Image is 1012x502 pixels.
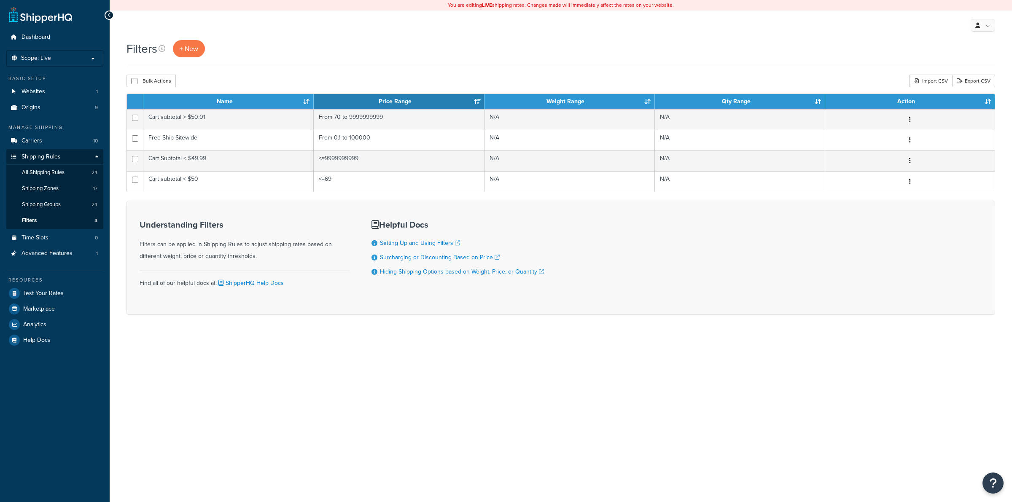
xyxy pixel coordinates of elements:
[143,171,314,192] td: Cart subtotal < $50
[6,133,103,149] li: Carriers
[314,150,484,171] td: <=9999999999
[93,185,97,192] span: 17
[6,165,103,180] a: All Shipping Rules 24
[314,94,484,109] th: Price Range: activate to sort column ascending
[6,84,103,99] li: Websites
[6,149,103,229] li: Shipping Rules
[825,94,995,109] th: Action: activate to sort column ascending
[126,40,157,57] h1: Filters
[22,137,42,145] span: Carriers
[6,181,103,196] a: Shipping Zones 17
[143,150,314,171] td: Cart Subtotal < $49.99
[314,130,484,150] td: From 0.1 to 100000
[23,290,64,297] span: Test Your Rates
[484,171,655,192] td: N/A
[140,271,350,289] div: Find all of our helpful docs at:
[143,94,314,109] th: Name: activate to sort column ascending
[22,104,40,111] span: Origins
[92,169,97,176] span: 24
[96,250,98,257] span: 1
[6,197,103,212] a: Shipping Groups 24
[22,250,73,257] span: Advanced Features
[952,75,995,87] a: Export CSV
[6,124,103,131] div: Manage Shipping
[6,277,103,284] div: Resources
[655,94,825,109] th: Qty Range: activate to sort column ascending
[380,253,500,262] a: Surcharging or Discounting Based on Price
[217,279,284,287] a: ShipperHQ Help Docs
[140,220,350,262] div: Filters can be applied in Shipping Rules to adjust shipping rates based on different weight, pric...
[143,130,314,150] td: Free Ship Sitewide
[6,301,103,317] a: Marketplace
[23,337,51,344] span: Help Docs
[6,100,103,115] li: Origins
[6,230,103,246] li: Time Slots
[22,153,61,161] span: Shipping Rules
[482,1,492,9] b: LIVE
[94,217,97,224] span: 4
[93,137,98,145] span: 10
[96,88,98,95] span: 1
[143,109,314,130] td: Cart subtotal > $50.01
[95,104,98,111] span: 9
[23,321,46,328] span: Analytics
[6,317,103,332] a: Analytics
[95,234,98,242] span: 0
[314,109,484,130] td: From 70 to 9999999999
[6,230,103,246] a: Time Slots 0
[6,197,103,212] li: Shipping Groups
[314,171,484,192] td: <=69
[380,239,460,247] a: Setting Up and Using Filters
[180,44,198,54] span: + New
[982,472,1004,494] button: Open Resource Center
[6,246,103,261] li: Advanced Features
[22,217,37,224] span: Filters
[655,150,825,171] td: N/A
[6,165,103,180] li: All Shipping Rules
[484,150,655,171] td: N/A
[655,109,825,130] td: N/A
[23,306,55,313] span: Marketplace
[484,109,655,130] td: N/A
[6,133,103,149] a: Carriers 10
[140,220,350,229] h3: Understanding Filters
[22,234,48,242] span: Time Slots
[173,40,205,57] a: + New
[126,75,176,87] button: Bulk Actions
[6,181,103,196] li: Shipping Zones
[22,88,45,95] span: Websites
[6,149,103,165] a: Shipping Rules
[484,130,655,150] td: N/A
[6,75,103,82] div: Basic Setup
[655,130,825,150] td: N/A
[6,100,103,115] a: Origins 9
[22,169,65,176] span: All Shipping Rules
[6,30,103,45] a: Dashboard
[22,201,61,208] span: Shipping Groups
[22,185,59,192] span: Shipping Zones
[484,94,655,109] th: Weight Range: activate to sort column ascending
[9,6,72,23] a: ShipperHQ Home
[6,84,103,99] a: Websites 1
[21,55,51,62] span: Scope: Live
[6,213,103,228] a: Filters 4
[92,201,97,208] span: 24
[6,246,103,261] a: Advanced Features 1
[909,75,952,87] div: Import CSV
[380,267,544,276] a: Hiding Shipping Options based on Weight, Price, or Quantity
[6,286,103,301] a: Test Your Rates
[22,34,50,41] span: Dashboard
[6,333,103,348] a: Help Docs
[371,220,544,229] h3: Helpful Docs
[655,171,825,192] td: N/A
[6,213,103,228] li: Filters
